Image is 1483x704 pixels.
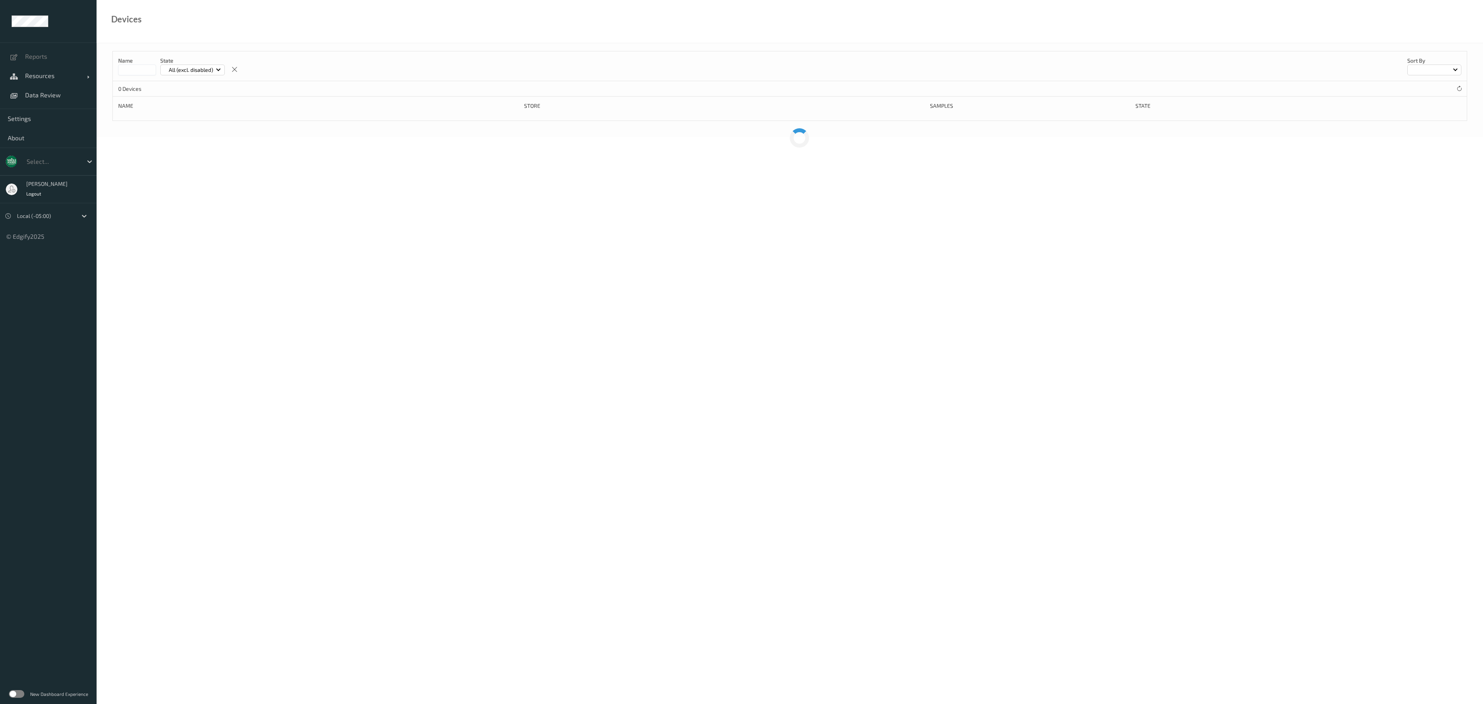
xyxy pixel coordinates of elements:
[118,57,156,65] p: Name
[118,102,519,110] div: Name
[1135,102,1335,110] div: State
[118,85,176,93] p: 0 Devices
[160,57,225,65] p: State
[166,66,216,74] p: All (excl. disabled)
[111,15,142,23] div: Devices
[524,102,925,110] div: Store
[930,102,1130,110] div: Samples
[1407,57,1461,65] p: Sort by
